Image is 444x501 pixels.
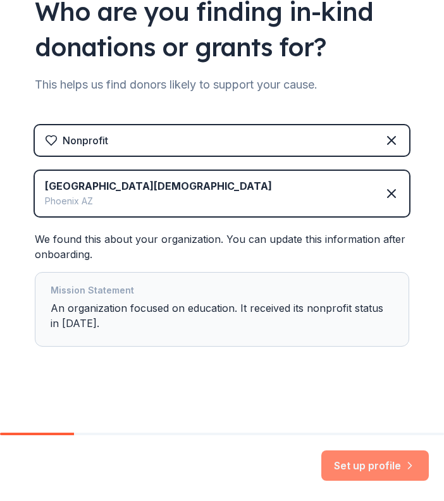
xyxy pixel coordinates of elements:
[35,75,409,95] div: This helps us find donors likely to support your cause.
[51,283,393,300] div: Mission Statement
[51,283,393,336] div: An organization focused on education. It received its nonprofit status in [DATE].
[321,450,429,481] button: Set up profile
[35,232,409,347] div: We found this about your organization. You can update this information after onboarding.
[45,178,272,194] div: [GEOGRAPHIC_DATA][DEMOGRAPHIC_DATA]
[63,133,108,148] div: Nonprofit
[45,194,272,209] div: Phoenix AZ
